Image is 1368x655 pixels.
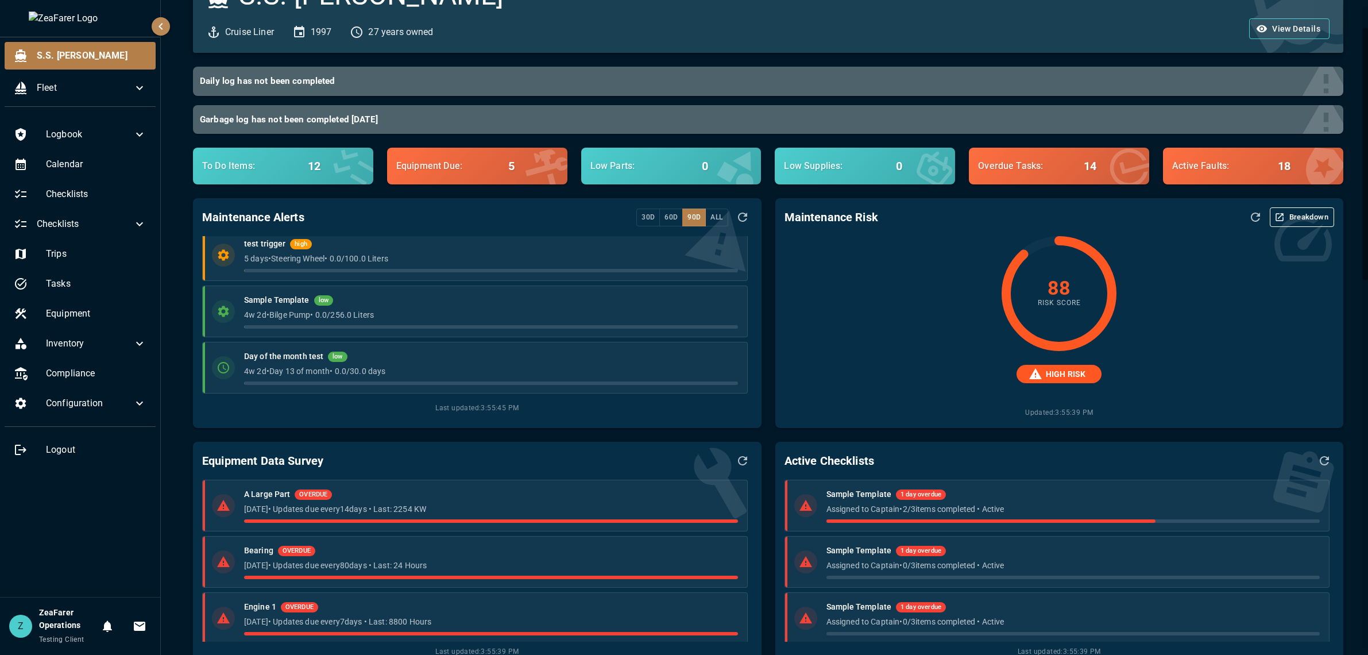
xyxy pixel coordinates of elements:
h4: 88 [1048,278,1071,298]
h6: Engine 1 [244,601,276,614]
h6: Sample Template [826,488,892,501]
h6: Daily log has not been completed [200,74,1327,89]
div: Checklists [5,180,156,208]
h6: 0 [896,157,902,175]
span: low [314,296,333,306]
h6: Active Checklists [785,452,875,470]
span: Trips [46,247,146,261]
div: Logout [5,436,156,464]
div: Calendar [5,151,156,178]
button: 30d [636,209,660,226]
span: Checklists [37,217,133,231]
p: [DATE] • Updates due every 80 days • Last: 24 Hours [244,560,737,571]
p: Assigned to Captain • 2 / 3 items completed • Active [826,503,1320,515]
p: 5 days • Steering Wheel • 0.0 / 100.0 Liters [244,253,737,264]
h6: Maintenance Alerts [202,208,304,226]
button: 60d [659,209,683,226]
div: Equipment [5,300,156,327]
span: S.S. [PERSON_NAME] [37,49,146,63]
p: 1997 [311,25,332,39]
span: OVERDUE [295,490,332,500]
span: Last updated: 3:55:45 PM [202,403,752,414]
span: Testing Client [39,635,84,644]
h6: Sample Template [244,294,310,307]
h6: Maintenance Risk [785,208,878,226]
span: 1 day overdue [896,546,946,556]
p: Low Supplies : [784,159,887,173]
div: Inventory [5,330,156,357]
h6: test trigger [244,238,285,251]
p: Assigned to Captain • 0 / 3 items completed • Active [826,560,1320,571]
h6: Bearing [244,545,273,557]
span: HIGH RISK [1039,368,1092,380]
p: To Do Items : [202,159,299,173]
p: [DATE] • Updates due every 14 days • Last: 2254 KW [244,503,737,515]
h6: Day of the month test [244,350,323,363]
button: 90d [682,209,706,226]
div: Trips [5,240,156,268]
span: OVERDUE [278,546,315,556]
p: Cruise Liner [225,25,274,39]
button: View Details [1249,18,1330,40]
span: Risk Score [1038,298,1081,309]
div: Logbook [5,121,156,148]
h6: 14 [1084,157,1096,175]
h6: Sample Template [826,545,892,557]
div: Fleet [5,74,156,102]
div: Z [9,615,32,638]
h6: 0 [702,157,708,175]
span: Equipment [46,307,146,321]
button: All [705,209,728,226]
h6: Equipment Data Survey [202,452,323,470]
button: Invitations [128,615,151,638]
div: S.S. [PERSON_NAME] [5,42,156,70]
button: Breakdown [1270,207,1334,227]
span: Checklists [46,187,146,201]
span: 1 day overdue [896,603,946,612]
span: high [290,240,312,249]
span: Compliance [46,367,146,380]
p: 27 years owned [368,25,433,39]
h6: 5 [508,157,515,175]
div: Compliance [5,360,156,387]
span: Calendar [46,157,146,171]
button: Daily log has not been completed [193,67,1343,96]
span: Configuration [46,396,133,410]
p: [DATE] • Updates due every 7 days • Last: 8800 Hours [244,616,737,627]
img: ZeaFarer Logo [29,11,132,25]
p: Active Faults : [1172,159,1269,173]
h6: Sample Template [826,601,892,614]
div: Configuration [5,390,156,417]
button: Refresh Data [733,451,752,471]
span: Fleet [37,81,133,95]
h6: ZeaFarer Operations [39,607,96,632]
span: Tasks [46,277,146,291]
p: Low Parts : [590,159,693,173]
span: Logbook [46,128,133,141]
span: Logout [46,443,146,457]
p: Equipment Due : [396,159,499,173]
span: Inventory [46,337,133,350]
span: OVERDUE [281,603,318,612]
p: Overdue Tasks : [978,159,1075,173]
h6: 18 [1278,157,1290,175]
div: Checklists [5,210,156,238]
button: Refresh Assessment [1246,207,1265,227]
h6: Garbage log has not been completed [DATE] [200,112,1327,128]
h6: A Large Part [244,488,290,501]
p: Assigned to Captain • 0 / 3 items completed • Active [826,616,1320,627]
span: Updated: 3:55:39 PM [1025,398,1093,419]
h6: 12 [308,157,320,175]
button: Notifications [96,615,119,638]
p: 4w 2d • Bilge Pump • 0.0 / 256.0 Liters [244,309,737,321]
div: Tasks [5,270,156,298]
p: 4w 2d • Day 13 of month • 0.0 / 30.0 days [244,365,737,377]
span: low [328,352,347,362]
button: Refresh Data [1315,451,1334,471]
span: 1 day overdue [896,490,946,500]
button: Garbage log has not been completed [DATE] [193,105,1343,134]
button: Refresh Data [733,207,752,227]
